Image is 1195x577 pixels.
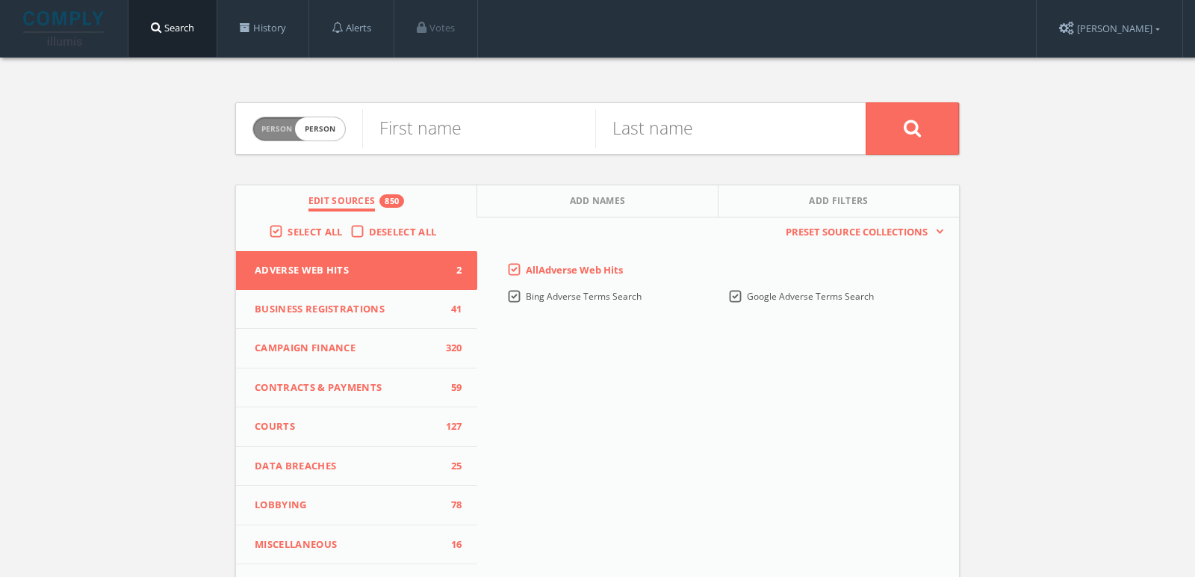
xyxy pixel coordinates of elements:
[288,225,342,238] span: Select All
[236,486,477,525] button: Lobbying78
[809,194,869,212] span: Add Filters
[526,290,642,303] span: Bing Adverse Terms Search
[255,419,440,434] span: Courts
[236,525,477,565] button: Miscellaneous16
[236,368,477,408] button: Contracts & Payments59
[440,341,462,356] span: 320
[236,447,477,487] button: Data Breaches25
[778,225,935,240] span: Preset Source Collections
[255,459,440,474] span: Data Breaches
[440,263,462,278] span: 2
[778,225,944,240] button: Preset Source Collections
[440,498,462,513] span: 78
[369,225,437,238] span: Deselect All
[236,185,477,217] button: Edit Sources850
[23,11,107,46] img: illumis
[440,537,462,552] span: 16
[255,263,440,278] span: Adverse Web Hits
[236,407,477,447] button: Courts127
[440,380,462,395] span: 59
[236,329,477,368] button: Campaign Finance320
[255,537,440,552] span: Miscellaneous
[718,185,959,217] button: Add Filters
[440,459,462,474] span: 25
[526,263,623,277] span: All Adverse Web Hits
[440,302,462,317] span: 41
[440,419,462,434] span: 127
[295,117,345,141] span: person
[477,185,718,217] button: Add Names
[379,194,404,208] div: 850
[236,251,477,290] button: Adverse Web Hits2
[255,380,440,395] span: Contracts & Payments
[308,194,376,212] span: Edit Sources
[255,341,440,356] span: Campaign Finance
[570,194,626,212] span: Add Names
[255,498,440,513] span: Lobbying
[255,302,440,317] span: Business Registrations
[747,290,874,303] span: Google Adverse Terms Search
[236,290,477,330] button: Business Registrations41
[261,123,292,135] span: Person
